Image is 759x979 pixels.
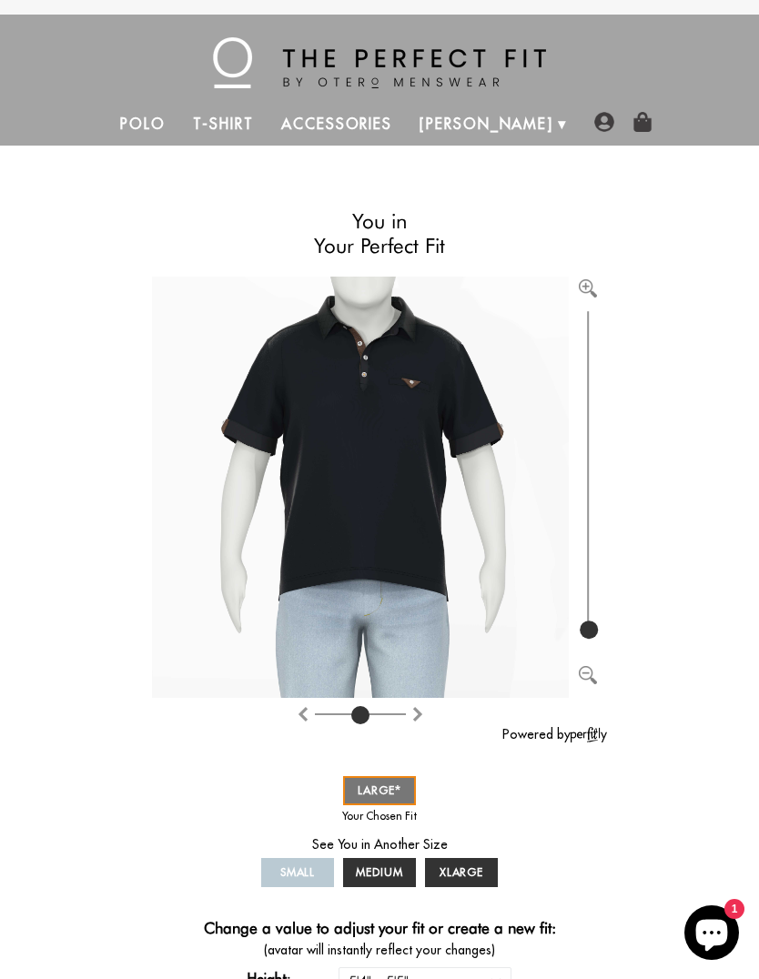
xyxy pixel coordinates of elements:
[356,865,403,879] span: MEDIUM
[296,702,310,724] button: Rotate clockwise
[579,666,597,684] img: Zoom out
[440,865,484,879] span: XLARGE
[261,858,334,887] a: SMALL
[343,776,416,805] a: LARGE
[296,707,310,722] img: Rotate clockwise
[204,919,556,941] h4: Change a value to adjust your fit or create a new fit:
[502,726,607,742] a: Powered by
[410,702,425,724] button: Rotate counter clockwise
[358,783,401,797] span: LARGE
[406,102,567,146] a: [PERSON_NAME]
[410,707,425,722] img: Rotate counter clockwise
[106,102,179,146] a: Polo
[632,112,653,132] img: shopping-bag-icon.png
[268,102,406,146] a: Accessories
[280,865,316,879] span: SMALL
[579,279,597,298] img: Zoom in
[579,277,597,295] button: Zoom in
[679,905,744,964] inbox-online-store-chat: Shopify online store chat
[152,209,607,258] h2: You in Your Perfect Fit
[571,727,607,742] img: perfitly-logo_73ae6c82-e2e3-4a36-81b1-9e913f6ac5a1.png
[152,941,607,960] span: (avatar will instantly reflect your changes)
[179,102,268,146] a: T-Shirt
[152,277,569,698] img: Brand%2fOtero%2f10004-v2-R%2f54%2f5-L%2fAv%2f29e01031-7dea-11ea-9f6a-0e35f21fd8c2%2fBlack%2f1%2ff...
[594,112,614,132] img: user-account-icon.png
[343,858,416,887] a: MEDIUM
[579,662,597,681] button: Zoom out
[213,37,546,88] img: The Perfect Fit - by Otero Menswear - Logo
[425,858,498,887] a: XLARGE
